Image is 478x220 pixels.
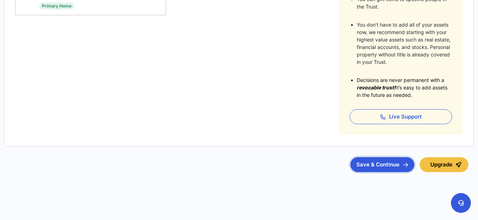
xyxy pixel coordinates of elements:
[39,2,74,10] span: Primary Home
[350,157,414,172] button: Save & Continue
[357,77,447,98] span: Decisions are never permanent with a It’s easy to add assets in the future as needed.
[357,84,395,90] span: revocable trust!
[350,109,452,124] button: Live Support
[357,21,452,66] li: You don’t have to add all of your assets now, we recommend starting with your highest value asset...
[420,157,468,172] button: Upgrade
